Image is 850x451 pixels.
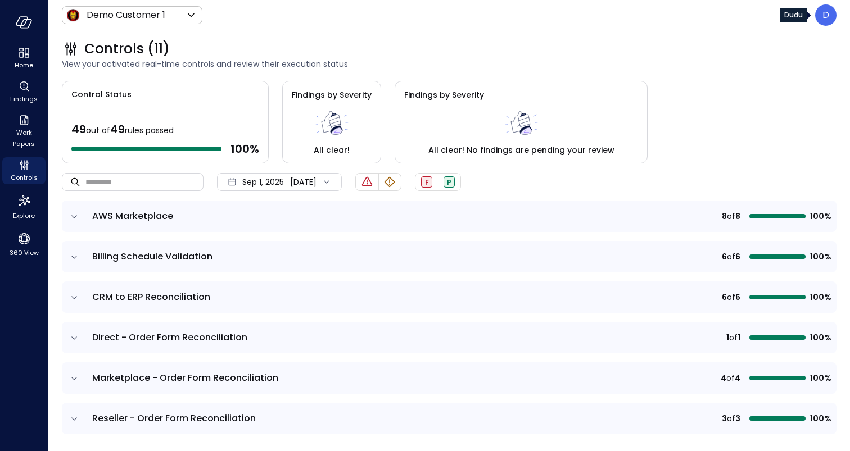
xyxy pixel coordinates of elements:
[2,191,46,222] div: Explore
[7,127,41,149] span: Work Papers
[62,58,837,70] span: View your activated real-time controls and review their execution status
[735,412,740,425] span: 3
[810,250,830,263] span: 100%
[726,372,735,384] span: of
[242,176,284,188] span: Sep 1, 2025
[735,372,740,384] span: 4
[292,89,372,101] span: Findings by Severity
[69,373,80,384] button: expand row
[722,412,727,425] span: 3
[92,209,173,222] span: AWS Marketplace
[738,331,740,344] span: 1
[69,413,80,425] button: expand row
[2,112,46,151] div: Work Papers
[66,8,80,22] img: Icon
[735,291,740,303] span: 6
[726,331,729,344] span: 1
[810,372,830,384] span: 100%
[727,412,735,425] span: of
[727,210,735,222] span: of
[110,121,125,137] span: 49
[810,291,830,303] span: 100%
[447,177,451,187] span: P
[421,176,432,188] div: Failed
[15,60,33,71] span: Home
[92,250,213,263] span: Billing Schedule Validation
[230,142,259,156] span: 100 %
[425,177,429,187] span: F
[810,412,830,425] span: 100%
[810,210,830,222] span: 100%
[727,250,735,263] span: of
[86,125,110,136] span: out of
[2,157,46,184] div: Controls
[721,372,726,384] span: 4
[361,176,373,188] div: Critical
[810,331,830,344] span: 100%
[92,371,278,384] span: Marketplace - Order Form Reconciliation
[822,8,829,22] p: D
[69,211,80,222] button: expand row
[815,4,837,26] div: Dudu
[727,291,735,303] span: of
[404,89,484,101] span: Findings by Severity
[87,8,165,22] p: Demo Customer 1
[735,210,740,222] span: 8
[62,81,132,101] span: Control Status
[125,125,174,136] span: rules passed
[780,8,807,22] div: Dudu
[428,144,614,156] span: All clear! No findings are pending your review
[10,247,39,258] span: 360 View
[13,210,35,221] span: Explore
[92,290,210,303] span: CRM to ERP Reconciliation
[314,144,350,156] span: All clear!
[722,291,727,303] span: 6
[2,45,46,72] div: Home
[722,210,727,222] span: 8
[722,250,727,263] span: 6
[11,172,38,183] span: Controls
[444,176,455,188] div: Passed
[69,292,80,303] button: expand row
[69,252,80,263] button: expand row
[2,79,46,106] div: Findings
[71,121,86,137] span: 49
[383,176,396,188] div: Warning
[92,331,247,344] span: Direct - Order Form Reconciliation
[2,229,46,259] div: 360 View
[92,412,256,425] span: Reseller - Order Form Reconciliation
[69,332,80,344] button: expand row
[735,250,740,263] span: 6
[729,331,738,344] span: of
[84,40,170,58] span: Controls (11)
[10,93,38,104] span: Findings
